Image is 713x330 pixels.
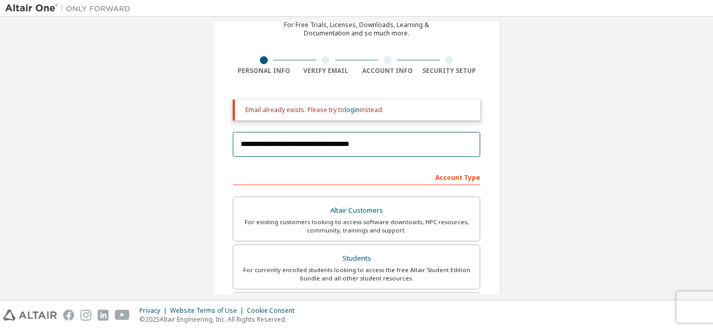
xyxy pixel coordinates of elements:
[80,310,91,321] img: instagram.svg
[233,67,295,75] div: Personal Info
[295,67,357,75] div: Verify Email
[240,218,473,235] div: For existing customers looking to access software downloads, HPC resources, community, trainings ...
[245,106,472,114] div: Email already exists. Please try to instead.
[139,315,301,324] p: © 2025 Altair Engineering, Inc. All Rights Reserved.
[240,203,473,218] div: Altair Customers
[63,310,74,321] img: facebook.svg
[3,310,57,321] img: altair_logo.svg
[240,251,473,266] div: Students
[284,21,429,38] div: For Free Trials, Licenses, Downloads, Learning & Documentation and so much more.
[233,168,480,185] div: Account Type
[356,67,419,75] div: Account Info
[419,67,481,75] div: Security Setup
[170,307,247,315] div: Website Terms of Use
[344,105,360,114] a: login
[115,310,130,321] img: youtube.svg
[5,3,136,14] img: Altair One
[98,310,109,321] img: linkedin.svg
[240,266,473,283] div: For currently enrolled students looking to access the free Altair Student Edition bundle and all ...
[247,307,301,315] div: Cookie Consent
[139,307,170,315] div: Privacy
